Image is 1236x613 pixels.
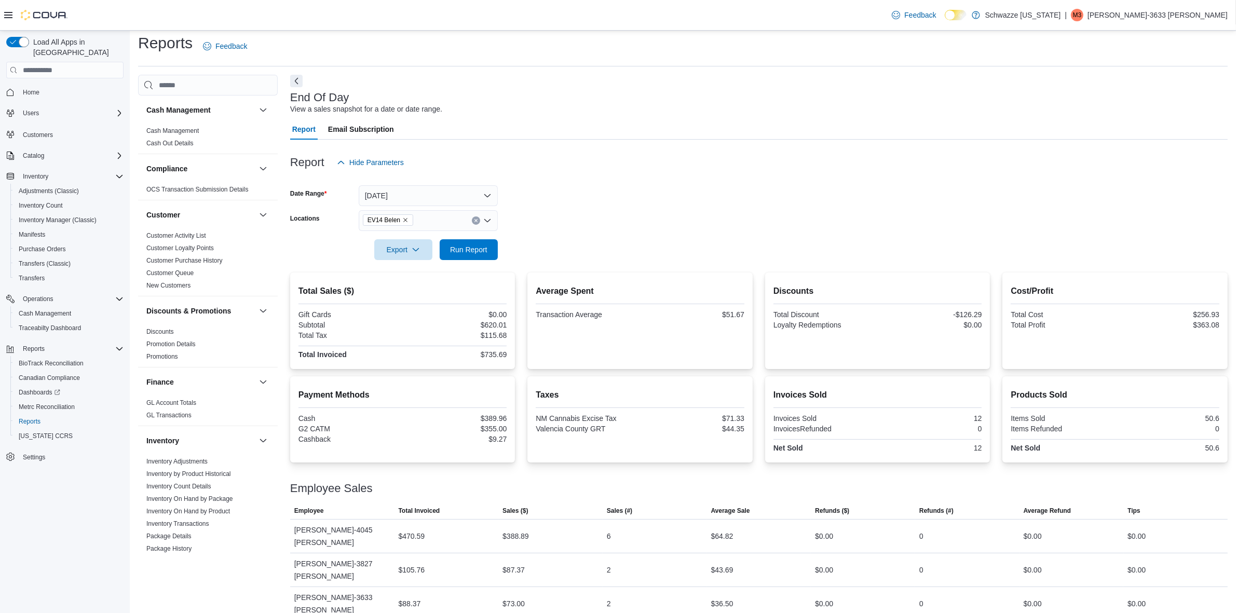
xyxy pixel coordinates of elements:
[1011,444,1040,452] strong: Net Sold
[146,306,255,316] button: Discounts & Promotions
[502,507,528,515] span: Sales ($)
[405,414,507,423] div: $389.96
[773,444,803,452] strong: Net Sold
[15,372,84,384] a: Canadian Compliance
[146,210,255,220] button: Customer
[711,597,734,610] div: $36.50
[298,310,401,319] div: Gift Cards
[257,104,269,116] button: Cash Management
[536,425,638,433] div: Valencia County GRT
[298,389,507,401] h2: Payment Methods
[10,227,128,242] button: Manifests
[1024,507,1071,515] span: Average Refund
[15,257,75,270] a: Transfers (Classic)
[10,414,128,429] button: Reports
[1117,321,1219,329] div: $363.08
[919,564,923,576] div: 0
[19,403,75,411] span: Metrc Reconciliation
[15,357,124,370] span: BioTrack Reconciliation
[359,185,498,206] button: [DATE]
[19,107,124,119] span: Users
[536,285,744,297] h2: Average Spent
[146,139,194,147] span: Cash Out Details
[146,470,231,478] a: Inventory by Product Historical
[19,149,48,162] button: Catalog
[146,399,196,407] span: GL Account Totals
[10,198,128,213] button: Inventory Count
[368,215,400,225] span: EV14 Belen
[29,37,124,58] span: Load All Apps in [GEOGRAPHIC_DATA]
[2,169,128,184] button: Inventory
[711,507,750,515] span: Average Sale
[1088,9,1228,21] p: [PERSON_NAME]-3633 [PERSON_NAME]
[23,88,39,97] span: Home
[146,507,230,515] span: Inventory On Hand by Product
[199,36,251,57] a: Feedback
[146,281,191,290] span: New Customers
[815,597,833,610] div: $0.00
[15,357,88,370] a: BioTrack Reconciliation
[146,186,249,193] a: OCS Transaction Submission Details
[290,520,395,553] div: [PERSON_NAME]-4045 [PERSON_NAME]
[146,482,211,491] span: Inventory Count Details
[146,127,199,135] span: Cash Management
[502,530,529,542] div: $388.89
[215,41,247,51] span: Feedback
[298,425,401,433] div: G2 CATM
[146,210,180,220] h3: Customer
[440,239,498,260] button: Run Report
[398,530,425,542] div: $470.59
[402,217,409,223] button: Remove EV14 Belen from selection in this group
[146,328,174,336] span: Discounts
[146,164,255,174] button: Compliance
[945,20,945,21] span: Dark Mode
[15,415,124,428] span: Reports
[2,342,128,356] button: Reports
[146,495,233,503] span: Inventory On Hand by Package
[642,310,744,319] div: $51.67
[773,414,876,423] div: Invoices Sold
[10,321,128,335] button: Traceabilty Dashboard
[536,310,638,319] div: Transaction Average
[773,310,876,319] div: Total Discount
[146,470,231,478] span: Inventory by Product Historical
[880,414,982,423] div: 12
[880,444,982,452] div: 12
[19,128,124,141] span: Customers
[290,104,442,115] div: View a sales snapshot for a date or date range.
[146,520,209,527] a: Inventory Transactions
[19,451,49,464] a: Settings
[405,435,507,443] div: $9.27
[146,508,230,515] a: Inventory On Hand by Product
[15,228,49,241] a: Manifests
[815,530,833,542] div: $0.00
[19,293,124,305] span: Operations
[292,119,316,140] span: Report
[257,376,269,388] button: Finance
[146,164,187,174] h3: Compliance
[880,425,982,433] div: 0
[146,435,179,446] h3: Inventory
[23,295,53,303] span: Operations
[10,385,128,400] a: Dashboards
[2,127,128,142] button: Customers
[1117,444,1219,452] div: 50.6
[472,216,480,225] button: Clear input
[536,414,638,423] div: NM Cannabis Excise Tax
[298,350,347,359] strong: Total Invoiced
[146,435,255,446] button: Inventory
[1128,507,1140,515] span: Tips
[15,386,124,399] span: Dashboards
[10,400,128,414] button: Metrc Reconciliation
[146,140,194,147] a: Cash Out Details
[138,397,278,426] div: Finance
[15,199,124,212] span: Inventory Count
[19,187,79,195] span: Adjustments (Classic)
[19,107,43,119] button: Users
[15,185,83,197] a: Adjustments (Classic)
[536,389,744,401] h2: Taxes
[405,321,507,329] div: $620.01
[711,564,734,576] div: $43.69
[19,324,81,332] span: Traceabilty Dashboard
[1011,321,1113,329] div: Total Profit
